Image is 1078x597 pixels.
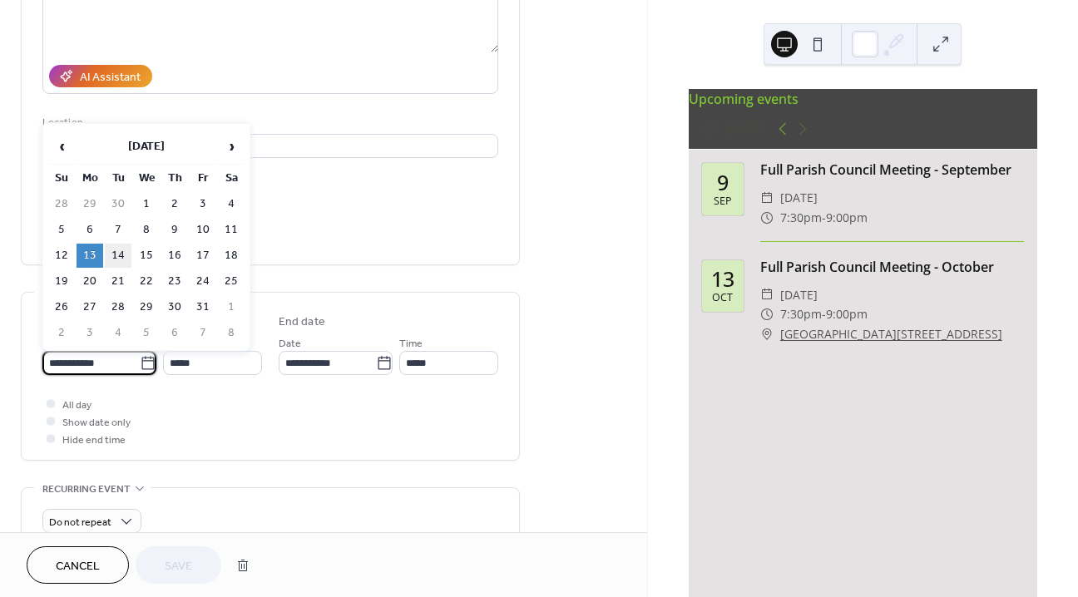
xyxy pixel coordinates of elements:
th: [DATE] [77,129,216,165]
span: [DATE] [780,285,818,305]
td: 31 [190,295,216,319]
td: 4 [218,192,245,216]
th: We [133,166,160,190]
span: - [822,304,826,324]
span: Cancel [56,558,100,575]
div: ​ [760,304,774,324]
td: 17 [190,244,216,268]
div: ​ [760,324,774,344]
td: 28 [105,295,131,319]
th: Su [48,166,75,190]
td: 22 [133,269,160,294]
div: Sep [714,196,732,207]
div: AI Assistant [80,69,141,86]
td: 27 [77,295,103,319]
td: 5 [48,218,75,242]
td: 16 [161,244,188,268]
span: - [822,208,826,228]
td: 26 [48,295,75,319]
div: Oct [712,293,733,303]
span: 9:00pm [826,304,868,324]
td: 11 [218,218,245,242]
span: Show date only [62,414,131,432]
td: 20 [77,269,103,294]
div: 13 [711,269,734,289]
td: 12 [48,244,75,268]
th: Sa [218,166,245,190]
th: Mo [77,166,103,190]
td: 6 [77,218,103,242]
div: Location [42,114,495,131]
th: Fr [190,166,216,190]
span: Time [399,335,423,353]
span: All day [62,397,91,414]
td: 3 [77,321,103,345]
td: 29 [77,192,103,216]
div: 9 [717,172,729,193]
span: › [219,130,244,163]
button: AI Assistant [49,65,152,87]
div: Full Parish Council Meeting - October [760,257,1024,277]
span: Date [279,335,301,353]
button: Cancel [27,546,129,584]
td: 6 [161,321,188,345]
span: 7:30pm [780,208,822,228]
td: 7 [190,321,216,345]
td: 2 [161,192,188,216]
td: 28 [48,192,75,216]
span: 7:30pm [780,304,822,324]
td: 7 [105,218,131,242]
td: 30 [161,295,188,319]
td: 9 [161,218,188,242]
span: Hide end time [62,432,126,449]
div: ​ [760,188,774,208]
td: 25 [218,269,245,294]
td: 10 [190,218,216,242]
div: Full Parish Council Meeting - September [760,160,1024,180]
td: 5 [133,321,160,345]
div: End date [279,313,325,331]
span: ‹ [49,130,74,163]
span: [DATE] [780,188,818,208]
td: 1 [218,295,245,319]
span: 9:00pm [826,208,868,228]
td: 1 [133,192,160,216]
td: 4 [105,321,131,345]
td: 14 [105,244,131,268]
td: 29 [133,295,160,319]
span: Do not repeat [49,513,111,532]
td: 24 [190,269,216,294]
td: 3 [190,192,216,216]
td: 2 [48,321,75,345]
a: [GEOGRAPHIC_DATA][STREET_ADDRESS] [780,324,1002,344]
div: Upcoming events [689,89,1037,109]
td: 8 [133,218,160,242]
span: Recurring event [42,481,131,498]
td: 8 [218,321,245,345]
td: 30 [105,192,131,216]
th: Th [161,166,188,190]
td: 18 [218,244,245,268]
div: ​ [760,285,774,305]
td: 21 [105,269,131,294]
th: Tu [105,166,131,190]
td: 19 [48,269,75,294]
div: ​ [760,208,774,228]
td: 13 [77,244,103,268]
td: 15 [133,244,160,268]
td: 23 [161,269,188,294]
